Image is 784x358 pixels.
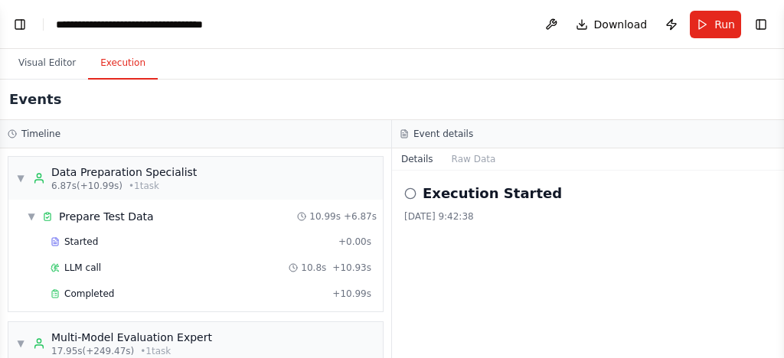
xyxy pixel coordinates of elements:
[6,47,88,80] button: Visual Editor
[392,148,443,170] button: Details
[332,262,371,274] span: + 10.93s
[443,148,505,170] button: Raw Data
[344,210,377,223] span: + 6.87s
[338,236,371,248] span: + 0.00s
[9,14,31,35] button: Show left sidebar
[413,128,473,140] h3: Event details
[750,14,772,35] button: Show right sidebar
[140,345,171,357] span: • 1 task
[56,17,203,32] nav: breadcrumb
[714,17,735,32] span: Run
[9,89,61,110] h2: Events
[51,330,212,345] div: Multi-Model Evaluation Expert
[64,288,114,300] span: Completed
[16,337,25,350] span: ▼
[21,128,60,140] h3: Timeline
[88,47,158,80] button: Execution
[309,210,341,223] span: 10.99s
[690,11,741,38] button: Run
[51,164,197,180] div: Data Preparation Specialist
[570,11,654,38] button: Download
[64,236,98,248] span: Started
[51,345,134,357] span: 17.95s (+249.47s)
[301,262,326,274] span: 10.8s
[64,262,101,274] span: LLM call
[51,180,122,192] span: 6.87s (+10.99s)
[16,172,25,184] span: ▼
[59,209,154,224] span: Prepare Test Data
[27,210,36,223] span: ▼
[332,288,371,300] span: + 10.99s
[404,210,772,223] div: [DATE] 9:42:38
[423,183,562,204] h2: Execution Started
[594,17,648,32] span: Download
[129,180,159,192] span: • 1 task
